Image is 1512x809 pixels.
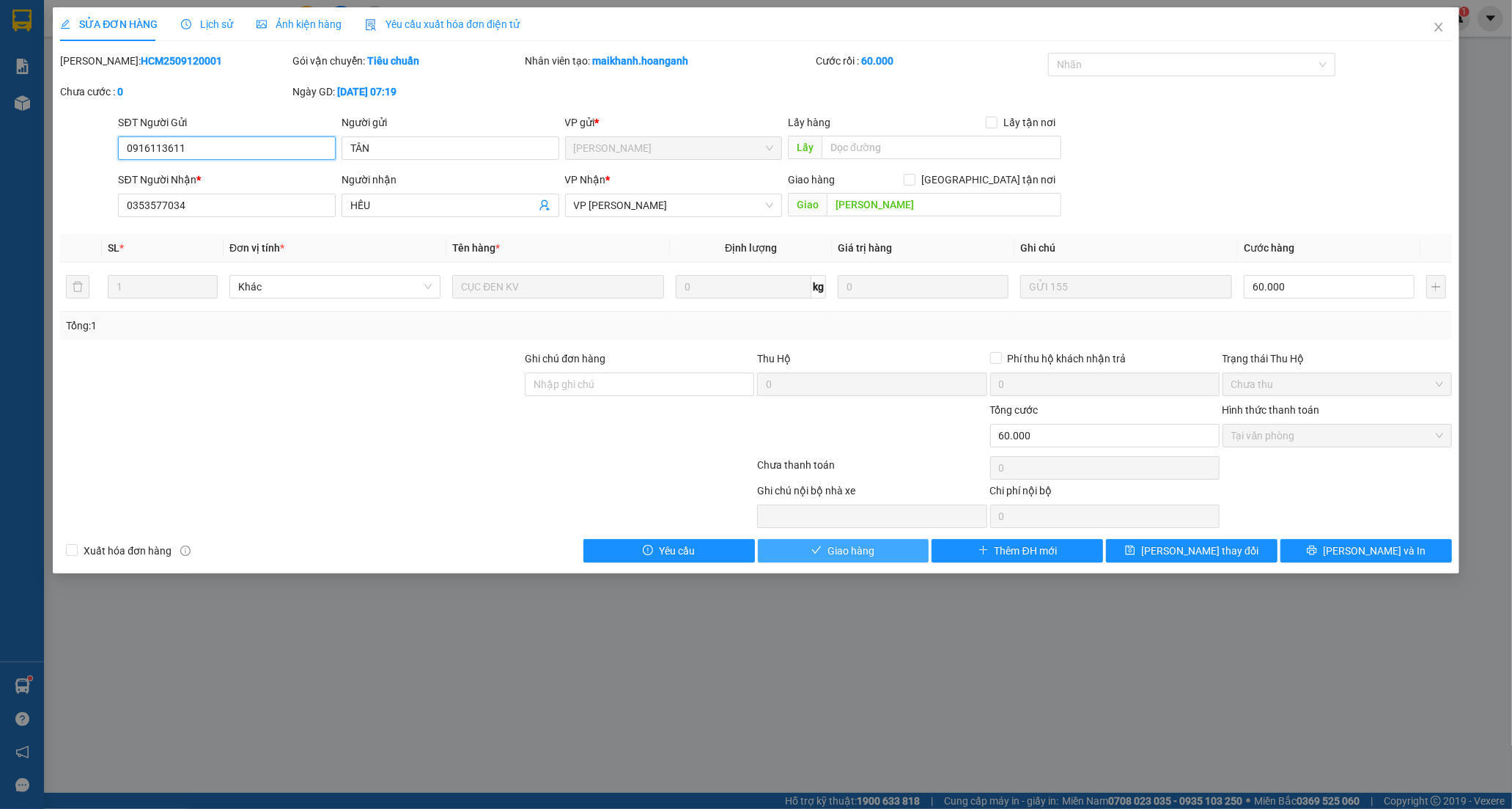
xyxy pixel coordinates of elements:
[1106,539,1277,563] button: save[PERSON_NAME] thay đổi
[978,545,989,557] span: plus
[140,63,258,84] div: 0902888798
[1307,545,1317,557] span: printer
[788,193,827,216] span: Giao
[1231,425,1443,447] span: Tại văn phòng
[1222,404,1320,416] label: Hình thức thanh toán
[118,114,336,131] div: SĐT Người Gửi
[861,55,893,67] b: 60.000
[574,137,774,159] span: Hồ Chí Minh
[1418,7,1459,48] button: Close
[1020,275,1231,299] input: Ghi Chú
[60,53,290,69] div: [PERSON_NAME]:
[1426,275,1446,299] button: plus
[66,318,583,334] div: Tổng: 1
[66,275,89,299] button: delete
[838,242,892,254] span: Giá trị hàng
[140,12,175,28] span: Nhận:
[788,117,830,128] span: Lấy hàng
[758,539,929,563] button: checkGiao hàng
[811,545,822,557] span: check
[12,65,130,86] div: 0901364578
[60,84,290,100] div: Chưa cước :
[757,353,791,365] span: Thu Hộ
[257,18,342,30] span: Ảnh kiện hàng
[60,19,70,29] span: edit
[292,53,522,69] div: Gói vận chuyển:
[1014,234,1237,263] th: Ghi chú
[140,45,258,63] div: TÀI
[525,353,605,365] label: Ghi chú đơn hàng
[78,543,177,559] span: Xuất hóa đơn hàng
[915,172,1061,188] span: [GEOGRAPHIC_DATA] tận nơi
[11,96,34,111] span: CR :
[367,55,419,67] b: Tiêu chuẩn
[108,242,119,254] span: SL
[990,404,1039,416] span: Tổng cước
[180,546,191,556] span: info-circle
[229,242,284,254] span: Đơn vị tính
[827,193,1061,216] input: Dọc đường
[932,539,1103,563] button: plusThêm ĐH mới
[525,373,754,396] input: Ghi chú đơn hàng
[292,84,522,100] div: Ngày GD:
[757,483,987,505] div: Ghi chú nội bộ nhà xe
[11,95,132,112] div: 30.000
[995,543,1057,559] span: Thêm ĐH mới
[1231,373,1443,395] span: Chưa thu
[365,18,520,30] span: Yêu cầu xuất hóa đơn điện tử
[643,545,653,557] span: exclamation-circle
[811,275,826,299] span: kg
[788,174,835,186] span: Giao hàng
[1433,21,1445,33] span: close
[141,55,222,67] b: HCM2509120001
[1323,543,1426,559] span: [PERSON_NAME] và In
[756,457,988,483] div: Chưa thanh toán
[342,172,559,188] div: Người nhận
[1002,351,1132,367] span: Phí thu hộ khách nhận trả
[659,543,695,559] span: Yêu cầu
[827,543,874,559] span: Giao hàng
[997,114,1061,131] span: Lấy tận nơi
[725,242,777,254] span: Định lượng
[1222,351,1452,367] div: Trạng thái Thu Hộ
[12,48,130,65] div: CHÚ PHÁT
[365,19,377,31] img: icon
[565,114,783,131] div: VP gửi
[574,194,774,216] span: VP Phan Rang
[452,242,500,254] span: Tên hàng
[788,136,822,159] span: Lấy
[1125,545,1135,557] span: save
[816,53,1045,69] div: Cước rồi :
[342,114,559,131] div: Người gửi
[1244,242,1294,254] span: Cước hàng
[838,275,1008,299] input: 0
[140,12,258,45] div: [PERSON_NAME]
[592,55,688,67] b: maikhanh.hoanganh
[452,275,663,299] input: VD: Bàn, Ghế
[1141,543,1258,559] span: [PERSON_NAME] thay đổi
[238,276,432,298] span: Khác
[12,12,130,48] div: VP [PERSON_NAME]
[525,53,812,69] div: Nhân viên tạo:
[257,19,267,29] span: picture
[12,14,35,29] span: Gửi:
[181,18,233,30] span: Lịch sử
[181,19,191,29] span: clock-circle
[337,86,397,98] b: [DATE] 07:19
[565,174,606,186] span: VP Nhận
[539,199,550,211] span: user-add
[990,483,1220,505] div: Chi phí nội bộ
[1280,539,1452,563] button: printer[PERSON_NAME] và In
[583,539,755,563] button: exclamation-circleYêu cầu
[118,172,336,188] div: SĐT Người Nhận
[60,18,158,30] span: SỬA ĐƠN HÀNG
[117,86,123,98] b: 0
[822,136,1061,159] input: Dọc đường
